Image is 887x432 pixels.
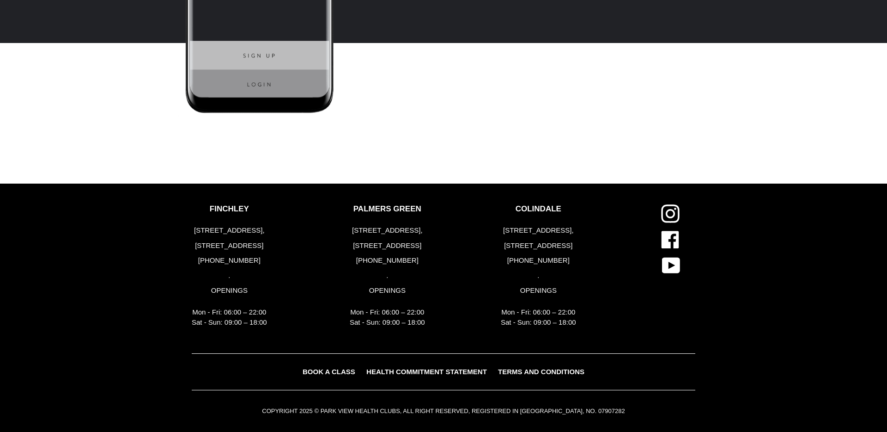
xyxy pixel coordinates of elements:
p: . [192,271,267,281]
p: FINCHLEY [192,204,267,214]
small: COPYRIGHT 2025 © PARK VIEW HEALTH CLUBS, ALL RIGHT RESERVED, REGISTERED IN [GEOGRAPHIC_DATA], NO.... [262,407,625,414]
p: [STREET_ADDRESS] [192,241,267,251]
p: OPENINGS [350,285,425,296]
p: Mon - Fri: 06:00 – 22:00 Sat - Sun: 09:00 – 18:00 [501,307,576,328]
p: [STREET_ADDRESS], [501,225,576,236]
p: [PHONE_NUMBER] [192,255,267,266]
p: PALMERS GREEN [350,204,425,214]
a: HEALTH COMMITMENT STATEMENT [362,365,492,379]
p: Mon - Fri: 06:00 – 22:00 Sat - Sun: 09:00 – 18:00 [350,307,425,328]
p: COLINDALE [501,204,576,214]
span: HEALTH COMMITMENT STATEMENT [366,368,487,376]
span: BOOK A CLASS [303,368,355,376]
span: TERMS AND CONDITIONS [498,368,584,376]
p: [PHONE_NUMBER] [350,255,425,266]
a: TERMS AND CONDITIONS [493,365,589,379]
p: OPENINGS [192,285,267,296]
p: OPENINGS [501,285,576,296]
p: . [350,271,425,281]
p: [STREET_ADDRESS] [501,241,576,251]
p: [PHONE_NUMBER] [501,255,576,266]
p: Mon - Fri: 06:00 – 22:00 Sat - Sun: 09:00 – 18:00 [192,307,267,328]
p: [STREET_ADDRESS], [350,225,425,236]
p: . [501,271,576,281]
p: [STREET_ADDRESS] [350,241,425,251]
a: BOOK A CLASS [298,365,360,379]
p: [STREET_ADDRESS], [192,225,267,236]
